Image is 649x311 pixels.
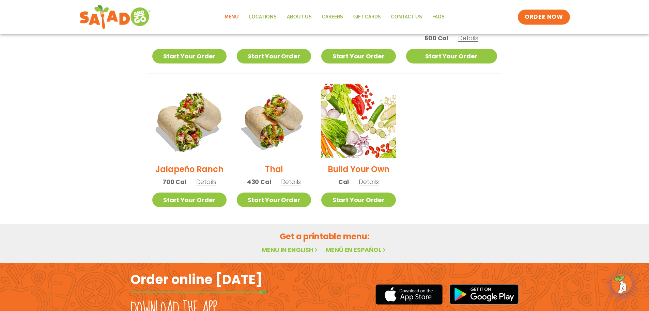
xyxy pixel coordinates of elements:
[262,245,319,254] a: Menu in English
[525,13,563,21] span: ORDER NOW
[152,193,227,207] a: Start Your Order
[386,9,427,25] a: Contact Us
[321,193,396,207] a: Start Your Order
[321,84,396,158] img: Product photo for Build Your Own
[163,177,186,186] span: 700 Cal
[317,9,348,25] a: Careers
[281,178,301,186] span: Details
[219,9,244,25] a: Menu
[518,10,570,25] a: ORDER NOW
[348,9,386,25] a: GIFT CARDS
[145,77,233,165] img: Product photo for Jalapeño Ranch Wrap
[147,230,502,242] h2: Get a printable menu:
[237,84,311,158] img: Product photo for Thai Wrap
[247,177,271,186] span: 430 Cal
[612,274,631,293] img: wpChatIcon
[375,283,443,306] img: appstore
[427,9,450,25] a: FAQs
[237,49,311,63] a: Start Your Order
[282,9,317,25] a: About Us
[130,290,267,294] img: fork
[79,3,151,31] img: new-SAG-logo-768×292
[237,193,311,207] a: Start Your Order
[424,33,448,43] span: 600 Cal
[359,178,379,186] span: Details
[196,178,216,186] span: Details
[155,163,223,175] h2: Jalapeño Ranch
[338,177,349,186] span: Cal
[219,9,450,25] nav: Menu
[244,9,282,25] a: Locations
[458,34,478,42] span: Details
[328,163,390,175] h2: Build Your Own
[449,284,519,305] img: google_play
[406,49,497,63] a: Start Your Order
[321,49,396,63] a: Start Your Order
[326,245,387,254] a: Menú en español
[152,49,227,63] a: Start Your Order
[130,271,262,288] h2: Order online [DATE]
[265,163,283,175] h2: Thai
